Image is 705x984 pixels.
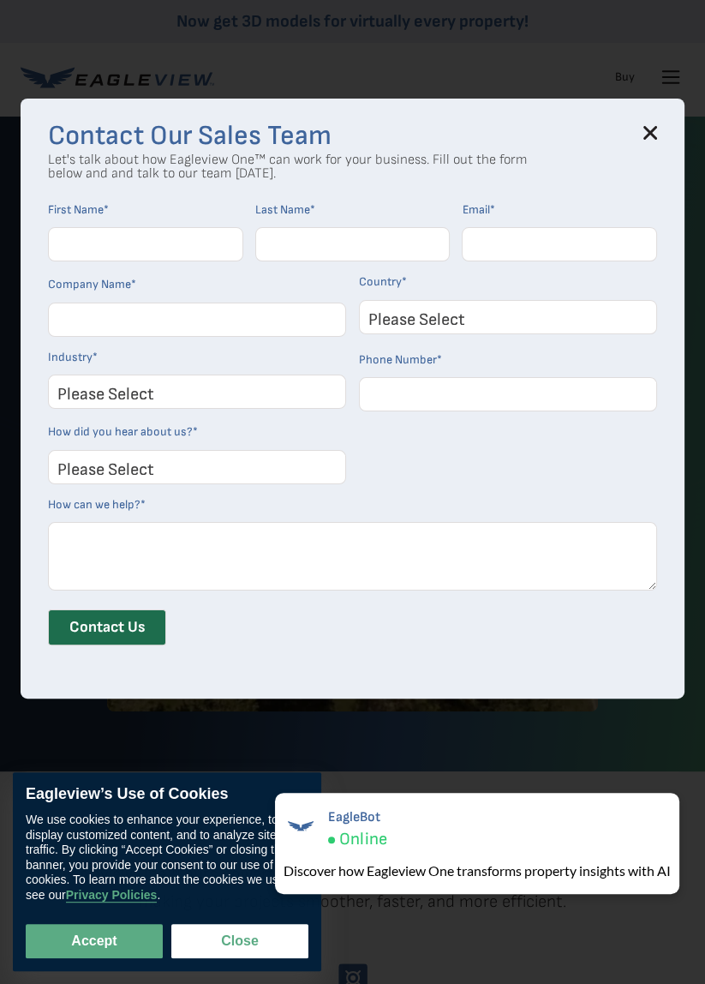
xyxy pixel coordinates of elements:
div: We use cookies to enhance your experience, to display customized content, and to analyze site tra... [26,813,308,903]
span: Last Name [255,202,310,217]
button: Accept [26,924,163,958]
button: Close [171,924,308,958]
h3: Contact Our Sales Team [48,126,657,147]
span: How did you hear about us? [48,424,193,439]
img: EagleBot [284,809,318,843]
div: Eagleview’s Use of Cookies [26,785,308,804]
span: How can we help? [48,497,140,512]
span: EagleBot [328,809,387,825]
span: Country [359,274,402,289]
span: First Name [48,202,104,217]
span: Industry [48,350,93,364]
a: Privacy Policies [66,888,158,903]
span: Company Name [48,277,131,291]
span: Email [462,202,489,217]
div: Discover how Eagleview One transforms property insights with AI [284,861,671,881]
input: Contact Us [48,609,166,645]
span: Phone Number [359,352,437,367]
span: Online [339,829,387,850]
p: Let's talk about how Eagleview One™ can work for your business. Fill out the form below and and t... [48,153,528,181]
